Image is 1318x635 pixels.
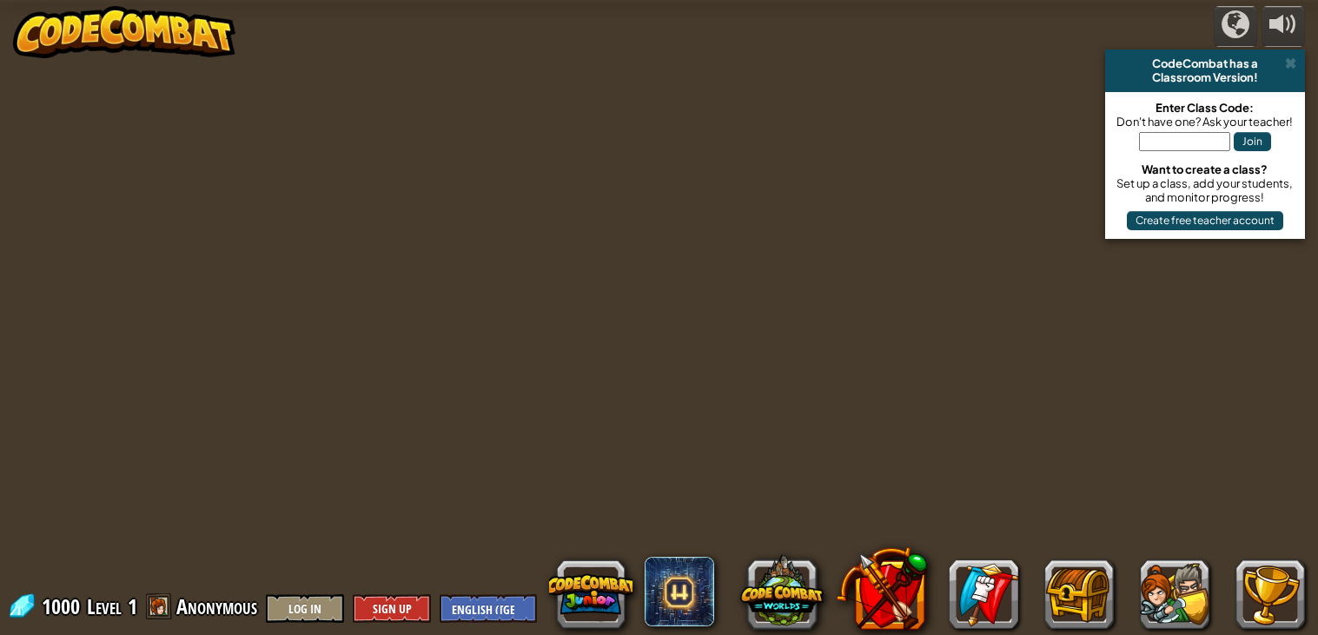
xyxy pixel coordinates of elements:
div: Want to create a class? [1114,162,1296,176]
div: Classroom Version! [1112,70,1298,84]
button: Adjust volume [1262,6,1305,47]
button: Log In [266,594,344,623]
button: Sign Up [353,594,431,623]
div: Enter Class Code: [1114,101,1296,115]
span: Level [87,592,122,621]
button: Join [1234,132,1271,151]
span: Anonymous [176,592,257,620]
div: Set up a class, add your students, and monitor progress! [1114,176,1296,204]
button: Create free teacher account [1127,211,1283,230]
div: Don't have one? Ask your teacher! [1114,115,1296,129]
div: CodeCombat has a [1112,56,1298,70]
img: CodeCombat - Learn how to code by playing a game [13,6,235,58]
span: 1000 [42,592,85,620]
button: Campaigns [1214,6,1257,47]
span: 1 [128,592,137,620]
